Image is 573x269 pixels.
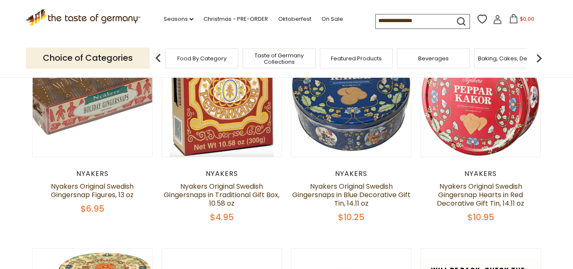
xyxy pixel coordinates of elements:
[177,55,226,62] a: Food By Category
[33,37,153,157] img: Nyakers
[164,181,280,208] a: Nyakers Original Swedish Gingersnaps in Traditional Gift Box, 10.58 oz
[291,37,411,157] img: Nyakers
[478,55,544,62] a: Baking, Cakes, Desserts
[418,55,449,62] a: Beverages
[291,170,412,178] div: Nyakers
[162,170,282,178] div: Nyakers
[321,14,343,24] a: On Sale
[531,50,548,67] img: next arrow
[338,211,364,223] span: $10.25
[421,37,541,157] img: Nyakers
[504,14,540,27] button: $0.00
[26,48,150,68] p: Choice of Categories
[51,181,134,200] a: Nyakers Original Swedish Gingersnap Figures, 13 oz
[520,15,534,23] span: $0.00
[162,37,282,157] img: Nyakers
[292,181,411,208] a: Nyakers Original Swedish Gingersnaps in Blue Decorative Gift Tin, 14.11 oz
[81,203,104,215] span: $6.95
[245,52,313,65] a: Taste of Germany Collections
[278,14,311,24] a: Oktoberfest
[331,55,382,62] a: Featured Products
[210,211,234,223] span: $4.95
[164,14,193,24] a: Seasons
[420,170,541,178] div: Nyakers
[150,50,167,67] img: previous arrow
[467,211,494,223] span: $10.95
[204,14,268,24] a: Christmas - PRE-ORDER
[437,181,524,208] a: Nyakers Original Swedish Gingersnap Hearts in Red Decorative Gift Tin, 14.11 oz
[32,170,153,178] div: Nyakers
